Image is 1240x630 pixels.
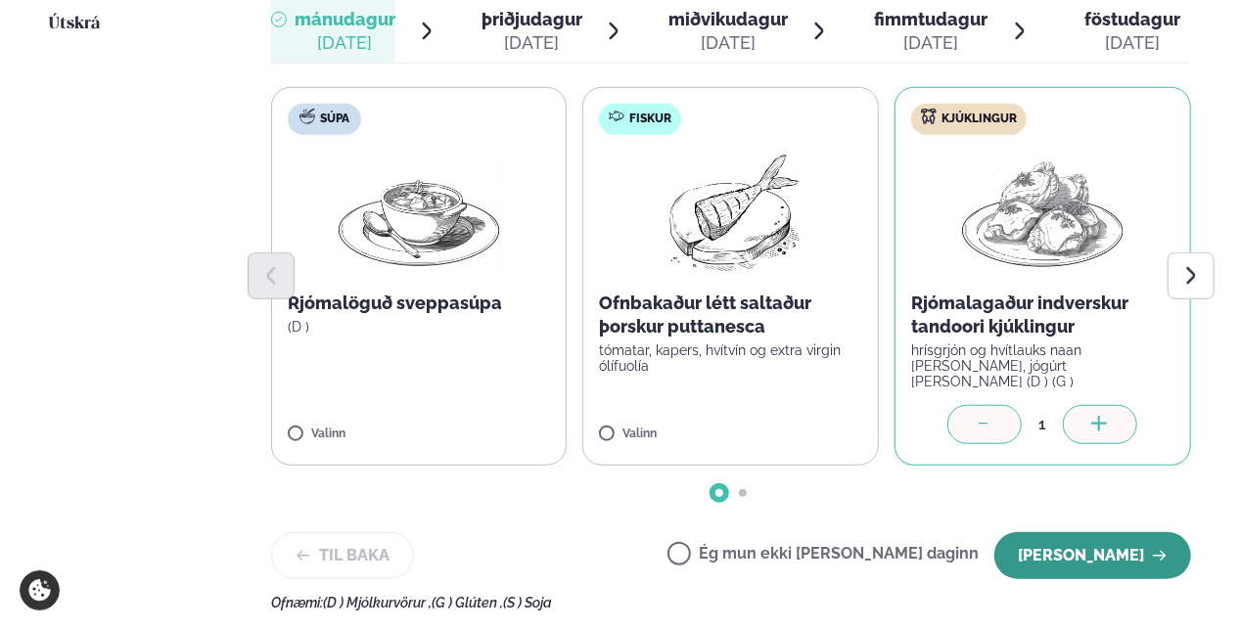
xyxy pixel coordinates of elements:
span: Útskrá [49,16,100,32]
div: [DATE] [1085,31,1181,55]
span: (S ) Soja [503,595,552,610]
button: Previous slide [248,252,295,299]
div: 1 [1022,413,1063,435]
span: miðvikudagur [668,9,788,29]
span: mánudagur [295,9,395,29]
button: Til baka [271,532,414,579]
p: Rjómalöguð sveppasúpa [288,292,551,315]
div: [DATE] [668,31,788,55]
a: Útskrá [49,13,100,36]
span: fimmtudagur [874,9,987,29]
p: hrísgrjón og hvítlauks naan [PERSON_NAME], jógúrt [PERSON_NAME] (D ) (G ) [911,342,1174,389]
p: Ofnbakaður létt saltaður þorskur puttanesca [599,292,862,338]
span: föstudagur [1085,9,1181,29]
span: (G ) Glúten , [432,595,503,610]
img: fish.svg [609,109,624,124]
img: soup.svg [299,109,315,124]
img: Fish.png [644,151,817,276]
span: Súpa [320,112,349,127]
div: [DATE] [874,31,987,55]
div: Ofnæmi: [271,595,1192,610]
div: [DATE] [482,31,582,55]
span: (D ) Mjólkurvörur , [323,595,432,610]
span: Go to slide 2 [739,489,747,497]
button: [PERSON_NAME] [994,532,1191,579]
p: tómatar, kapers, hvítvín og extra virgin ólífuolía [599,342,862,374]
img: Chicken-thighs.png [957,151,1129,276]
button: Next slide [1168,252,1215,299]
span: Go to slide 1 [715,489,723,497]
p: Rjómalagaður indverskur tandoori kjúklingur [911,292,1174,338]
span: þriðjudagur [482,9,582,29]
a: Cookie settings [20,570,60,610]
img: chicken.svg [921,109,937,124]
p: (D ) [288,319,551,335]
span: Fiskur [629,112,671,127]
img: Soup.png [333,151,505,276]
div: [DATE] [295,31,395,55]
span: Kjúklingur [941,112,1017,127]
